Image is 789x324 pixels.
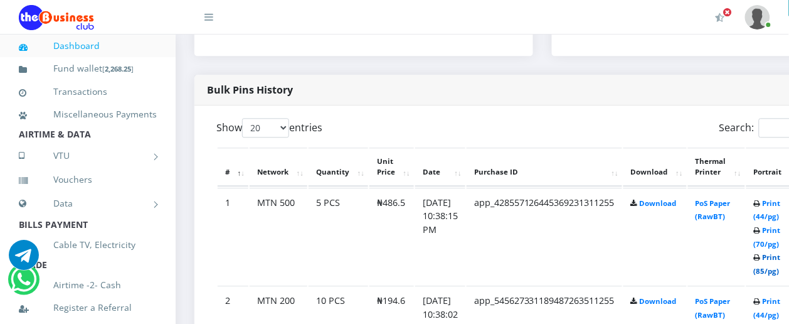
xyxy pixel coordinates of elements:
[754,296,781,320] a: Print (44/pg)
[19,188,157,219] a: Data
[19,230,157,259] a: Cable TV, Electricity
[218,188,248,285] td: 1
[250,148,307,186] th: Network: activate to sort column ascending
[19,165,157,194] a: Vouchers
[102,64,134,73] small: [ ]
[19,140,157,171] a: VTU
[218,148,248,186] th: #: activate to sort column descending
[696,198,731,222] a: PoS Paper (RawBT)
[754,198,781,222] a: Print (44/pg)
[467,188,622,285] td: app_428557126445369231311255
[19,271,157,300] a: Airtime -2- Cash
[723,8,733,17] span: Activate Your Membership
[216,118,322,138] label: Show entries
[415,148,465,186] th: Date: activate to sort column ascending
[754,252,781,276] a: Print (85/pg)
[19,77,157,106] a: Transactions
[369,188,414,285] td: ₦486.5
[309,148,368,186] th: Quantity: activate to sort column ascending
[250,188,307,285] td: MTN 500
[688,148,745,186] th: Thermal Printer: activate to sort column ascending
[105,64,131,73] b: 2,268.25
[369,148,414,186] th: Unit Price: activate to sort column ascending
[745,5,770,30] img: User
[309,188,368,285] td: 5 PCS
[207,83,293,97] strong: Bulk Pins History
[716,13,725,23] i: Activate Your Membership
[11,274,36,294] a: Chat for support
[9,249,39,270] a: Chat for support
[623,148,687,186] th: Download: activate to sort column ascending
[19,54,157,84] a: Fund wallet[2,268.25]
[242,118,289,138] select: Showentries
[415,188,465,285] td: [DATE] 10:38:15 PM
[19,293,157,322] a: Register a Referral
[19,31,157,60] a: Dashboard
[19,100,157,129] a: Miscellaneous Payments
[754,225,781,249] a: Print (70/pg)
[640,296,677,306] a: Download
[696,296,731,320] a: PoS Paper (RawBT)
[19,5,94,30] img: Logo
[467,148,622,186] th: Purchase ID: activate to sort column ascending
[640,198,677,208] a: Download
